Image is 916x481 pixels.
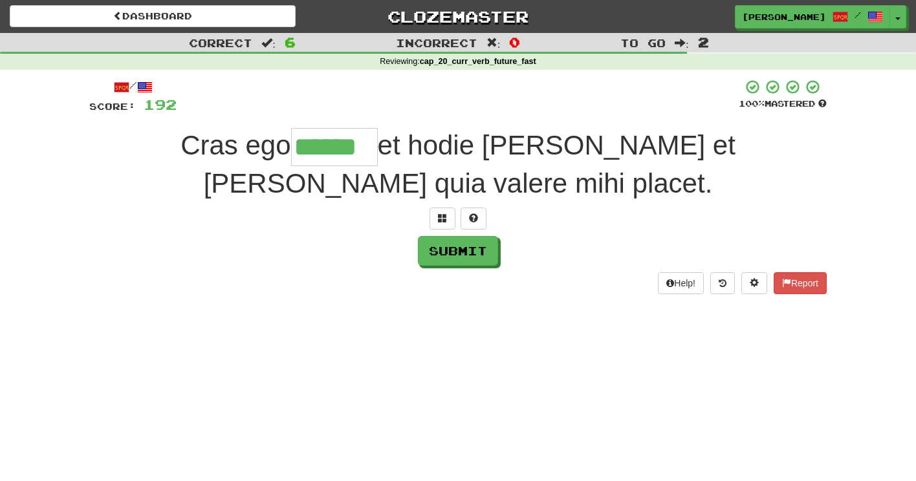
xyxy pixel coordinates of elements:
span: 0 [509,34,520,50]
a: [PERSON_NAME] / [735,5,890,28]
button: Help! [658,272,704,294]
div: / [89,79,177,95]
span: : [675,37,689,48]
span: Cras ego [180,130,290,160]
button: Round history (alt+y) [710,272,735,294]
button: Submit [418,236,498,266]
span: et hodie [PERSON_NAME] et [PERSON_NAME] quia valere mihi placet. [204,130,736,198]
span: Correct [189,36,252,49]
span: Score: [89,101,136,112]
span: [PERSON_NAME] [742,11,826,23]
div: Mastered [739,98,827,110]
span: : [486,37,501,48]
a: Clozemaster [315,5,601,28]
span: 192 [144,96,177,112]
button: Single letter hint - you only get 1 per sentence and score half the points! alt+h [461,208,486,230]
span: 100 % [739,98,765,109]
span: To go [620,36,666,49]
strong: cap_20_curr_verb_future_fast [420,57,536,66]
button: Switch sentence to multiple choice alt+p [430,208,455,230]
a: Dashboard [10,5,296,27]
span: : [261,37,276,48]
button: Report [774,272,827,294]
span: / [855,10,861,19]
span: 2 [698,34,709,50]
span: 6 [285,34,296,50]
span: Incorrect [396,36,477,49]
